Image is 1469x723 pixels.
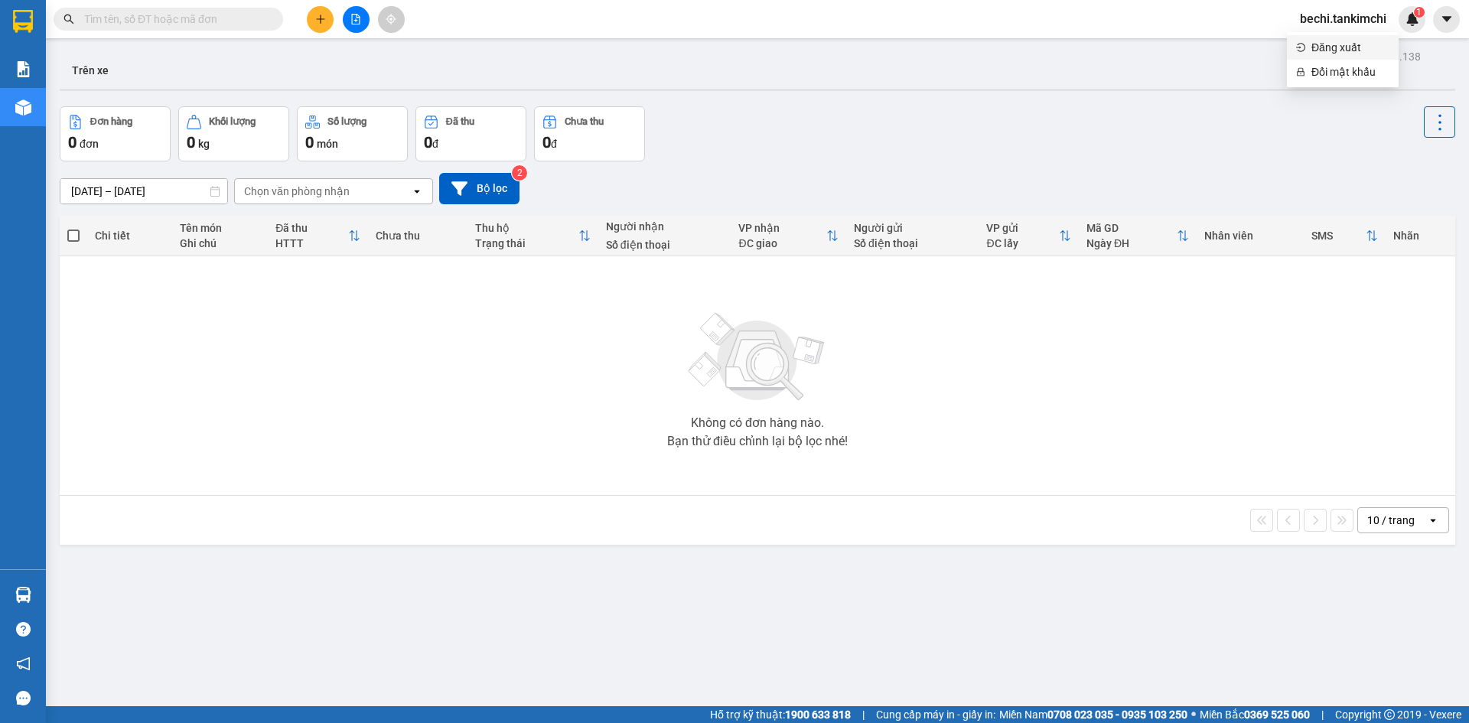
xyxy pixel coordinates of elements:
div: Trạng thái [475,237,578,249]
span: Cung cấp máy in - giấy in: [876,706,995,723]
span: | [1321,706,1324,723]
span: Miền Nam [999,706,1187,723]
div: Mã GD [1086,222,1177,234]
button: Đơn hàng0đơn [60,106,171,161]
span: Hỗ trợ kỹ thuật: [710,706,851,723]
div: Đã thu [446,116,474,127]
th: Toggle SortBy [731,216,846,256]
div: HTTT [275,237,348,249]
strong: 0708 023 035 - 0935 103 250 [1047,708,1187,721]
div: Ngày ĐH [1086,237,1177,249]
th: Toggle SortBy [467,216,598,256]
input: Select a date range. [60,179,227,204]
sup: 1 [1414,7,1425,18]
svg: open [1427,514,1439,526]
span: kg [198,138,210,150]
span: aim [386,14,396,24]
img: warehouse-icon [15,587,31,603]
div: Chọn văn phòng nhận [244,184,350,199]
span: message [16,691,31,705]
div: Số lượng [327,116,366,127]
div: ĐC lấy [986,237,1058,249]
th: Toggle SortBy [1079,216,1197,256]
div: Số điện thoại [854,237,972,249]
button: caret-down [1433,6,1460,33]
span: đ [551,138,557,150]
span: question-circle [16,622,31,637]
span: caret-down [1440,12,1454,26]
span: Đăng xuất [1311,39,1389,56]
input: Tìm tên, số ĐT hoặc mã đơn [84,11,265,28]
svg: open [411,185,423,197]
span: đơn [80,138,99,150]
sup: 2 [512,165,527,181]
span: bechi.tankimchi [1288,9,1399,28]
span: plus [315,14,326,24]
div: Chưa thu [565,116,604,127]
span: 0 [68,133,77,151]
div: Đã thu [275,222,348,234]
div: Số điện thoại [606,239,724,251]
img: icon-new-feature [1405,12,1419,26]
span: 0 [424,133,432,151]
span: Đổi mật khẩu [1311,64,1389,80]
div: Ghi chú [180,237,260,249]
button: Khối lượng0kg [178,106,289,161]
button: Bộ lọc [439,173,520,204]
th: Toggle SortBy [1304,216,1386,256]
button: Trên xe [60,52,121,89]
div: Chưa thu [376,230,460,242]
div: 10 / trang [1367,513,1415,528]
button: Số lượng0món [297,106,408,161]
div: Nhân viên [1204,230,1296,242]
strong: 0369 525 060 [1244,708,1310,721]
div: Bạn thử điều chỉnh lại bộ lọc nhé! [667,435,848,448]
img: svg+xml;base64,PHN2ZyBjbGFzcz0ibGlzdC1wbHVnX19zdmciIHhtbG5zPSJodHRwOi8vd3d3LnczLm9yZy8yMDAwL3N2Zy... [681,304,834,411]
div: VP nhận [738,222,826,234]
strong: 1900 633 818 [785,708,851,721]
button: file-add [343,6,370,33]
button: aim [378,6,405,33]
span: search [64,14,74,24]
img: solution-icon [15,61,31,77]
img: logo-vxr [13,10,33,33]
div: Người gửi [854,222,972,234]
div: Thu hộ [475,222,578,234]
button: plus [307,6,334,33]
span: 1 [1416,7,1422,18]
button: Chưa thu0đ [534,106,645,161]
button: Đã thu0đ [415,106,526,161]
span: Miền Bắc [1200,706,1310,723]
div: Không có đơn hàng nào. [691,417,824,429]
span: 0 [542,133,551,151]
span: 0 [187,133,195,151]
div: SMS [1311,230,1366,242]
div: Người nhận [606,220,724,233]
span: 0 [305,133,314,151]
div: Khối lượng [209,116,256,127]
img: warehouse-icon [15,99,31,116]
th: Toggle SortBy [979,216,1078,256]
div: Chi tiết [95,230,164,242]
span: copyright [1384,709,1395,720]
div: Tên món [180,222,260,234]
span: notification [16,656,31,671]
span: ⚪️ [1191,712,1196,718]
span: | [862,706,865,723]
div: ĐC giao [738,237,826,249]
div: Đơn hàng [90,116,132,127]
span: đ [432,138,438,150]
span: món [317,138,338,150]
div: Nhãn [1393,230,1447,242]
span: lock [1296,67,1305,77]
span: login [1296,43,1305,52]
div: VP gửi [986,222,1058,234]
span: file-add [350,14,361,24]
th: Toggle SortBy [268,216,368,256]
